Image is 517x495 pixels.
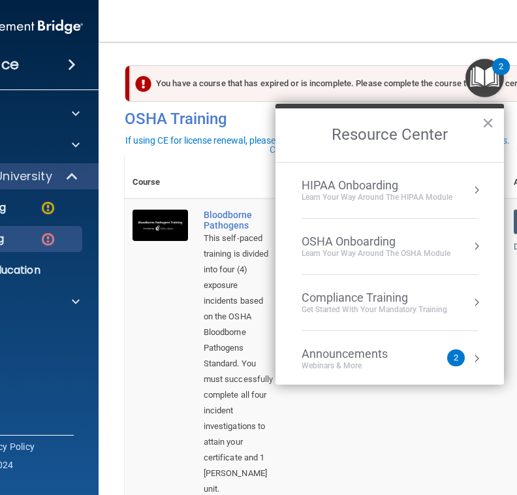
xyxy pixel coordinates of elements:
[302,192,452,203] div: Learn Your Way around the HIPAA module
[302,347,414,361] div: Announcements
[499,67,503,84] div: 2
[40,231,56,248] img: danger-circle.6113f641.png
[302,178,452,193] div: HIPAA Onboarding
[482,112,494,133] button: Close
[125,151,196,199] th: Course
[302,304,447,315] div: Get Started with your mandatory training
[275,108,504,162] h2: Resource Center
[275,104,504,385] div: Resource Center
[302,248,450,259] div: Learn your way around the OSHA module
[204,210,274,231] a: Bloodborne Pathogens
[120,136,515,154] div: If using CE for license renewal, please check your state's requirements for online vs. live cours...
[135,76,151,92] img: exclamation-circle-solid-danger.72ef9ffc.png
[465,59,504,97] button: Open Resource Center, 2 new notifications
[302,360,414,372] div: Webinars & More
[302,234,450,249] div: OSHA Onboarding
[302,291,447,305] div: Compliance Training
[40,200,56,216] img: warning-circle.0cc9ac19.png
[118,134,517,156] button: If using CE for license renewal, please check your state's requirements for online vs. live cours...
